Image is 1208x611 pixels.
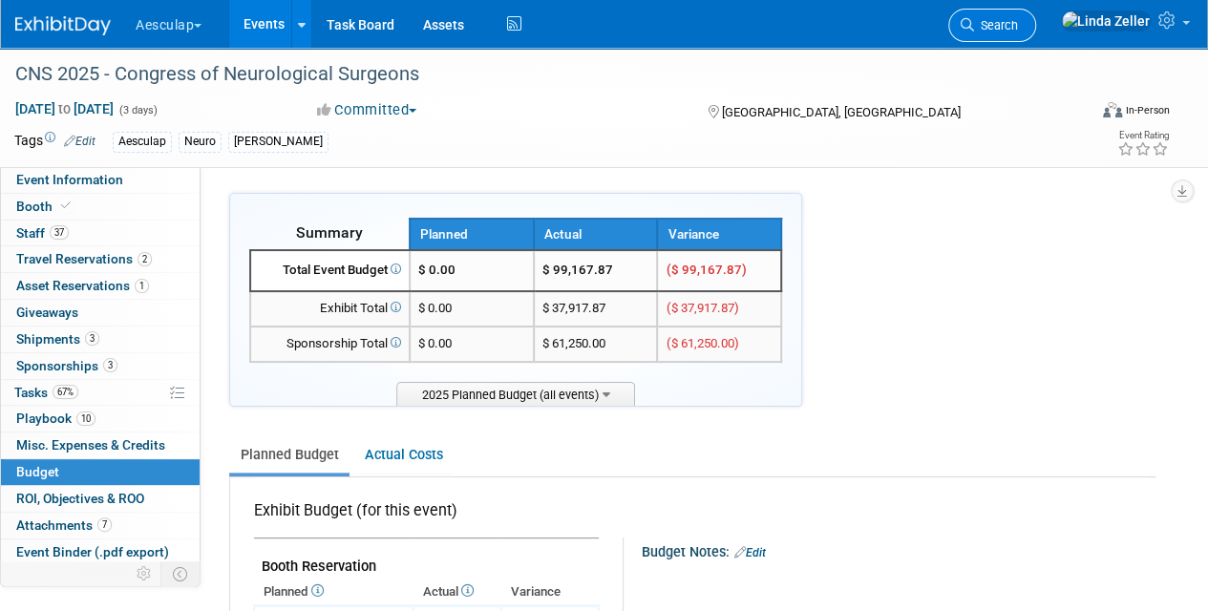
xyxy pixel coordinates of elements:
[310,100,424,120] button: Committed
[418,336,452,350] span: $ 0.00
[14,100,115,117] span: [DATE] [DATE]
[1,380,200,406] a: Tasks67%
[1,167,200,193] a: Event Information
[161,561,201,586] td: Toggle Event Tabs
[259,262,401,280] div: Total Event Budget
[16,331,99,347] span: Shipments
[1,539,200,565] a: Event Binder (.pdf export)
[353,437,454,473] a: Actual Costs
[16,172,123,187] span: Event Information
[1,406,200,432] a: Playbook10
[128,561,161,586] td: Personalize Event Tab Strip
[135,279,149,293] span: 1
[254,538,599,579] td: Booth Reservation
[413,579,501,605] th: Actual
[228,132,328,152] div: [PERSON_NAME]
[1125,103,1170,117] div: In-Person
[296,223,363,242] span: Summary
[103,358,117,372] span: 3
[15,16,111,35] img: ExhibitDay
[16,517,112,533] span: Attachments
[254,500,591,532] div: Exhibit Budget (for this event)
[534,291,658,327] td: $ 37,917.87
[14,131,95,153] td: Tags
[179,132,222,152] div: Neuro
[259,335,401,353] div: Sponsorship Total
[666,301,738,315] span: ($ 37,917.87)
[16,544,169,559] span: Event Binder (.pdf export)
[1103,102,1122,117] img: Format-Inperson.png
[9,57,1071,92] div: CNS 2025 - Congress of Neurological Surgeons
[254,579,413,605] th: Planned
[1,300,200,326] a: Giveaways
[16,251,152,266] span: Travel Reservations
[76,411,95,426] span: 10
[501,579,599,605] th: Variance
[16,358,117,373] span: Sponsorships
[948,9,1036,42] a: Search
[16,305,78,320] span: Giveaways
[85,331,99,346] span: 3
[61,200,71,211] i: Booth reservation complete
[16,464,59,479] span: Budget
[418,263,456,277] span: $ 0.00
[721,105,960,119] span: [GEOGRAPHIC_DATA], [GEOGRAPHIC_DATA]
[16,278,149,293] span: Asset Reservations
[1,221,200,246] a: Staff37
[1,327,200,352] a: Shipments3
[14,385,78,400] span: Tasks
[534,219,658,250] th: Actual
[642,537,1155,562] div: Budget Notes:
[1,459,200,485] a: Budget
[1,486,200,512] a: ROI, Objectives & ROO
[53,385,78,399] span: 67%
[229,437,350,473] a: Planned Budget
[113,132,172,152] div: Aesculap
[64,135,95,148] a: Edit
[734,546,766,559] a: Edit
[16,199,74,214] span: Booth
[50,225,69,240] span: 37
[974,18,1018,32] span: Search
[16,225,69,241] span: Staff
[138,252,152,266] span: 2
[657,219,781,250] th: Variance
[1,194,200,220] a: Booth
[16,491,144,506] span: ROI, Objectives & ROO
[16,411,95,426] span: Playbook
[1001,99,1170,128] div: Event Format
[1,432,200,458] a: Misc. Expenses & Credits
[16,437,165,453] span: Misc. Expenses & Credits
[534,250,658,291] td: $ 99,167.87
[666,263,746,277] span: ($ 99,167.87)
[1,246,200,272] a: Travel Reservations2
[97,517,112,532] span: 7
[259,300,401,318] div: Exhibit Total
[1,273,200,299] a: Asset Reservations1
[1117,131,1169,140] div: Event Rating
[410,219,534,250] th: Planned
[55,101,74,116] span: to
[418,301,452,315] span: $ 0.00
[1,513,200,538] a: Attachments7
[396,382,635,406] span: 2025 Planned Budget (all events)
[1,353,200,379] a: Sponsorships3
[1061,11,1151,32] img: Linda Zeller
[117,104,158,116] span: (3 days)
[666,336,738,350] span: ($ 61,250.00)
[534,327,658,362] td: $ 61,250.00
